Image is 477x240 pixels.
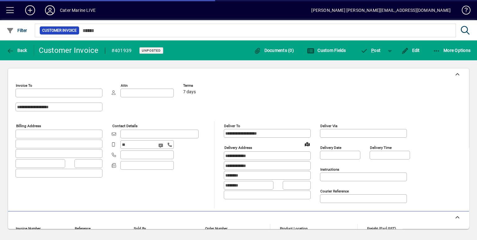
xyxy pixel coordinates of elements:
mat-label: Courier Reference [320,189,349,193]
mat-label: Deliver To [224,124,240,128]
mat-label: Product location [280,226,308,231]
span: ost [361,48,381,53]
span: Terms [183,84,220,88]
span: P [371,48,374,53]
mat-label: Delivery date [320,145,341,150]
button: Add [20,5,40,16]
div: Cater Marine LIVE [60,5,96,15]
span: Custom Fields [307,48,346,53]
a: Knowledge Base [457,1,469,21]
div: Customer Invoice [39,45,99,55]
mat-label: Deliver via [320,124,337,128]
span: Customer Invoice [42,27,77,34]
span: Back [7,48,27,53]
mat-label: Invoice number [16,226,41,231]
button: Custom Fields [305,45,348,56]
span: 7 days [183,90,196,95]
mat-label: Invoice To [16,83,32,88]
mat-label: Instructions [320,167,339,172]
span: Documents (0) [254,48,294,53]
mat-label: Delivery time [370,145,392,150]
button: Documents (0) [252,45,295,56]
button: Profile [40,5,60,16]
mat-label: Order number [205,226,227,231]
button: Send SMS [154,138,169,153]
button: Back [5,45,29,56]
mat-label: Freight (excl GST) [367,226,396,231]
mat-label: Reference [75,226,91,231]
span: Filter [7,28,27,33]
span: More Options [433,48,471,53]
div: #401939 [111,46,132,56]
button: Filter [5,25,29,36]
span: Edit [401,48,420,53]
button: Edit [400,45,421,56]
mat-label: Attn [121,83,128,88]
mat-label: Sold by [134,226,146,231]
button: Post [358,45,384,56]
div: [PERSON_NAME] [PERSON_NAME][EMAIL_ADDRESS][DOMAIN_NAME] [311,5,451,15]
a: View on map [302,139,312,149]
span: Unposted [142,48,161,53]
button: More Options [431,45,472,56]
